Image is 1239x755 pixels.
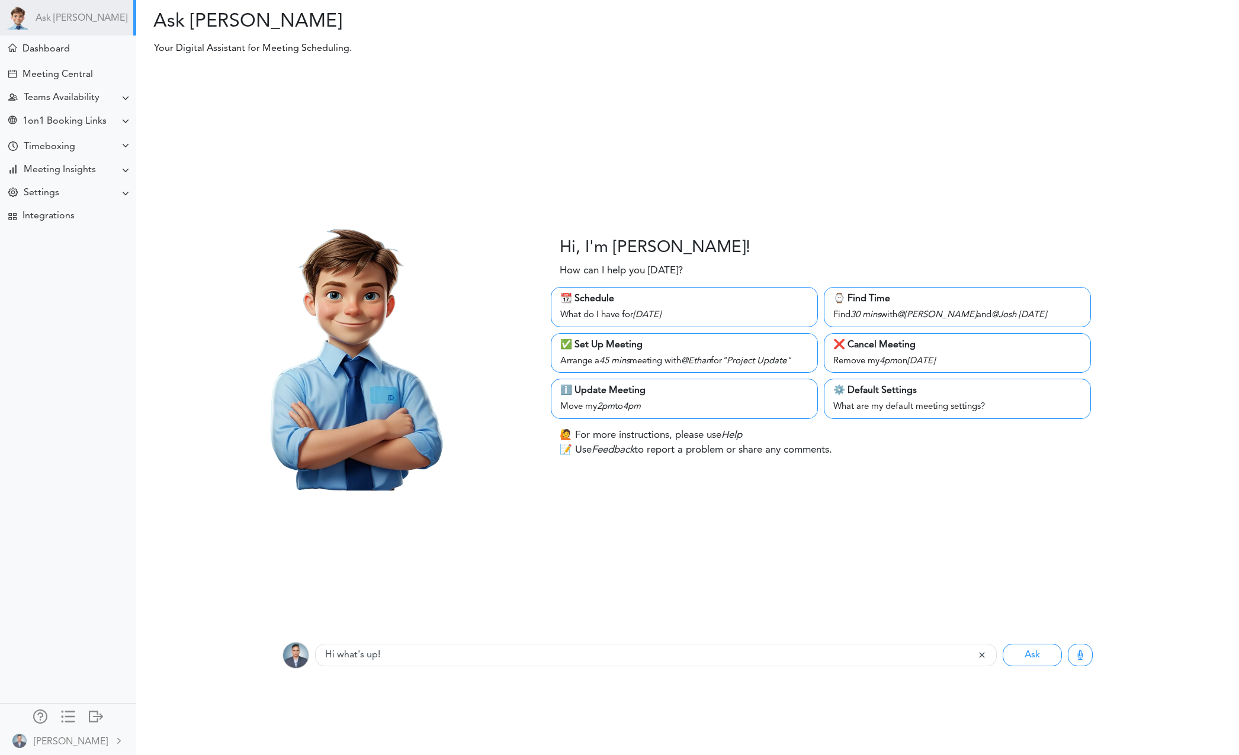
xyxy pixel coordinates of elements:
[33,709,47,726] a: Manage Members and Externals
[560,292,808,306] div: 📆 Schedule
[23,116,107,127] div: 1on1 Booking Links
[24,141,75,153] div: Timeboxing
[991,311,1016,320] i: @Josh
[560,338,808,352] div: ✅ Set Up Meeting
[8,116,17,127] div: Share Meeting Link
[6,6,30,30] img: Powered by TEAMCAL AI
[833,292,1081,306] div: ⌚️ Find Time
[592,445,634,455] i: Feedback
[283,642,309,669] img: BWv8PPf8N0ctf3JvtTlAAAAAASUVORK5CYII=
[146,41,917,56] p: Your Digital Assistant for Meeting Scheduling.
[23,69,93,80] div: Meeting Central
[833,306,1081,322] div: Find with and
[897,311,977,320] i: @[PERSON_NAME]
[145,11,679,33] h2: Ask [PERSON_NAME]
[623,402,641,411] i: 4pm
[1019,311,1047,320] i: [DATE]
[1,727,135,754] a: [PERSON_NAME]
[681,357,711,366] i: @Ethan
[833,352,1081,369] div: Remove my on
[560,383,808,398] div: ℹ️ Update Meeting
[880,357,897,366] i: 4pm
[833,338,1081,352] div: ❌ Cancel Meeting
[23,211,75,222] div: Integrations
[560,398,808,414] div: Move my to
[24,164,96,176] div: Meeting Insights
[61,709,75,721] div: Show only icons
[597,402,615,411] i: 2pm
[8,141,18,153] div: Time Your Goals
[8,212,17,221] div: TEAMCAL AI Workflow Apps
[560,428,742,443] p: 🙋 For more instructions, please use
[633,311,661,320] i: [DATE]
[36,13,127,24] a: Ask [PERSON_NAME]
[24,92,99,104] div: Teams Availability
[560,306,808,322] div: What do I have for
[907,357,935,366] i: [DATE]
[560,238,750,259] h3: Hi, I'm [PERSON_NAME]!
[1003,644,1062,666] button: Ask
[61,709,75,726] a: Change side menu
[721,430,742,440] i: Help
[833,398,1081,414] div: What are my default meeting settings?
[12,734,27,748] img: BWv8PPf8N0ctf3JvtTlAAAAAASUVORK5CYII=
[833,383,1081,398] div: ⚙️ Default Settings
[560,352,808,369] div: Arrange a meeting with for
[560,443,832,458] p: 📝 Use to report a problem or share any comments.
[24,188,59,199] div: Settings
[599,357,630,366] i: 45 mins
[8,44,17,52] div: Meeting Dashboard
[850,311,881,320] i: 30 mins
[89,709,103,721] div: Log out
[23,44,70,55] div: Dashboard
[207,206,492,491] img: Theo.png
[560,263,683,279] p: How can I help you [DATE]?
[722,357,791,366] i: "Project Update"
[33,709,47,721] div: Manage Members and Externals
[8,70,17,78] div: Create Meeting
[34,735,108,749] div: [PERSON_NAME]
